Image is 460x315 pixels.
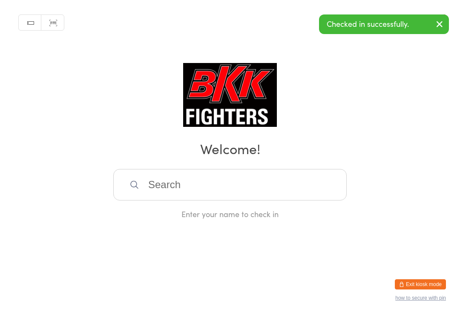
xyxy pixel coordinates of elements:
[113,169,347,200] input: Search
[319,14,449,34] div: Checked in successfully.
[395,295,446,301] button: how to secure with pin
[113,209,347,219] div: Enter your name to check in
[183,63,277,127] img: BKK Fighters Colchester Ltd
[395,279,446,289] button: Exit kiosk mode
[9,139,451,158] h2: Welcome!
